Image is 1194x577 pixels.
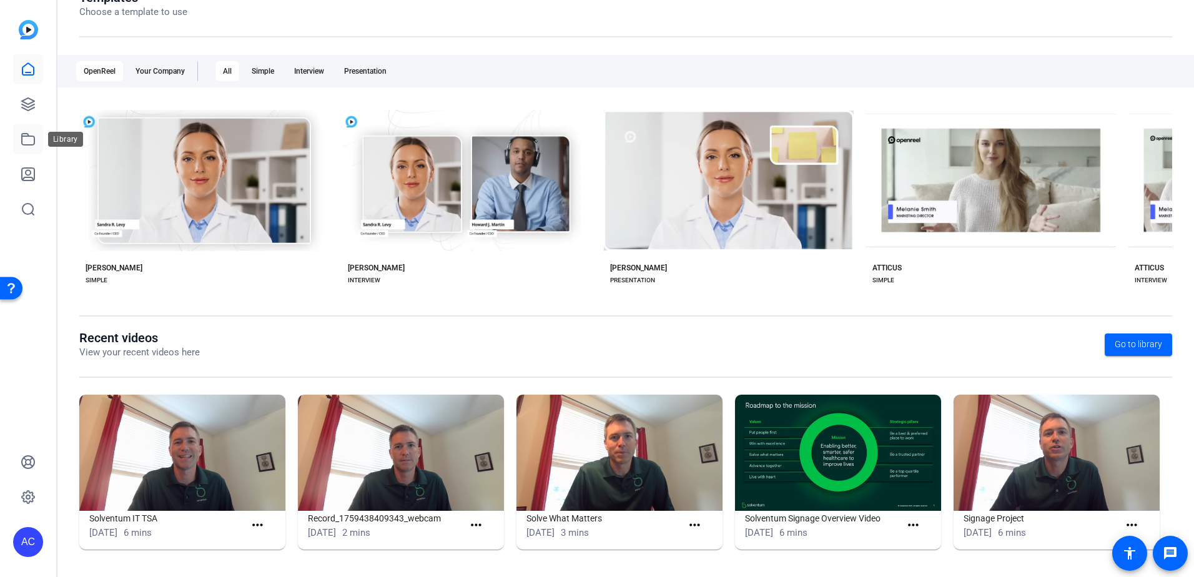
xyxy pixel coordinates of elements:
h1: Solventum Signage Overview Video [745,511,900,526]
div: [PERSON_NAME] [610,263,667,273]
span: Go to library [1115,338,1162,351]
div: All [215,61,239,81]
div: Presentation [337,61,394,81]
img: Solve What Matters [516,395,723,511]
img: Solventum Signage Overview Video [735,395,941,511]
span: [DATE] [745,527,773,538]
div: PRESENTATION [610,275,655,285]
div: Simple [244,61,282,81]
span: 6 mins [998,527,1026,538]
span: [DATE] [964,527,992,538]
a: Go to library [1105,333,1172,356]
mat-icon: more_horiz [468,518,484,533]
div: Library [48,132,83,147]
div: AC [13,527,43,557]
span: 2 mins [342,527,370,538]
p: View your recent videos here [79,345,200,360]
mat-icon: more_horiz [1124,518,1140,533]
div: ATTICUS [1135,263,1164,273]
span: 6 mins [124,527,152,538]
span: [DATE] [308,527,336,538]
span: 3 mins [561,527,589,538]
div: [PERSON_NAME] [348,263,405,273]
span: 6 mins [779,527,807,538]
span: [DATE] [89,527,117,538]
h1: Solventum IT TSA [89,511,245,526]
div: SIMPLE [86,275,107,285]
img: Solventum IT TSA [79,395,285,511]
img: Record_1759438409343_webcam [298,395,504,511]
h1: Signage Project [964,511,1119,526]
mat-icon: more_horiz [905,518,921,533]
img: blue-gradient.svg [19,20,38,39]
div: [PERSON_NAME] [86,263,142,273]
h1: Solve What Matters [526,511,682,526]
mat-icon: message [1163,546,1178,561]
mat-icon: accessibility [1122,546,1137,561]
div: Your Company [128,61,192,81]
mat-icon: more_horiz [250,518,265,533]
h1: Recent videos [79,330,200,345]
div: OpenReel [76,61,123,81]
div: INTERVIEW [348,275,380,285]
div: Interview [287,61,332,81]
span: [DATE] [526,527,555,538]
p: Choose a template to use [79,5,187,19]
div: ATTICUS [872,263,902,273]
h1: Record_1759438409343_webcam [308,511,463,526]
mat-icon: more_horiz [687,518,703,533]
div: SIMPLE [872,275,894,285]
div: INTERVIEW [1135,275,1167,285]
img: Signage Project [954,395,1160,511]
